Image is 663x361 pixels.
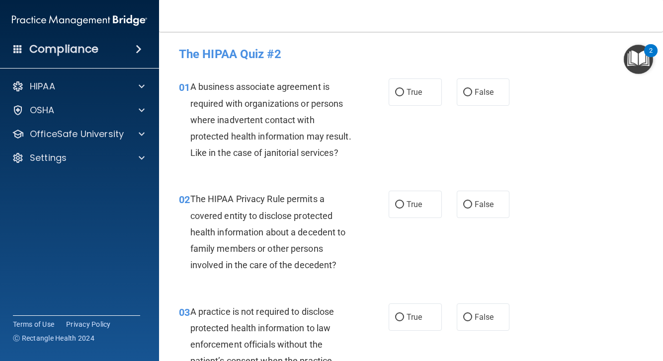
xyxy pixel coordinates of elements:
[12,80,145,92] a: HIPAA
[30,80,55,92] p: HIPAA
[12,10,147,30] img: PMB logo
[30,128,124,140] p: OfficeSafe University
[179,81,190,93] span: 01
[30,152,67,164] p: Settings
[395,314,404,321] input: True
[613,299,651,337] iframe: Drift Widget Chat Controller
[407,87,422,97] span: True
[475,87,494,97] span: False
[179,306,190,318] span: 03
[395,201,404,209] input: True
[179,48,643,61] h4: The HIPAA Quiz #2
[407,200,422,209] span: True
[12,152,145,164] a: Settings
[463,89,472,96] input: False
[475,200,494,209] span: False
[624,45,653,74] button: Open Resource Center, 2 new notifications
[66,319,111,329] a: Privacy Policy
[395,89,404,96] input: True
[179,194,190,206] span: 02
[13,319,54,329] a: Terms of Use
[12,104,145,116] a: OSHA
[13,333,94,343] span: Ⓒ Rectangle Health 2024
[12,128,145,140] a: OfficeSafe University
[29,42,98,56] h4: Compliance
[463,314,472,321] input: False
[190,194,346,270] span: The HIPAA Privacy Rule permits a covered entity to disclose protected health information about a ...
[463,201,472,209] input: False
[407,312,422,322] span: True
[30,104,55,116] p: OSHA
[475,312,494,322] span: False
[190,81,351,158] span: A business associate agreement is required with organizations or persons where inadvertent contac...
[649,51,653,64] div: 2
